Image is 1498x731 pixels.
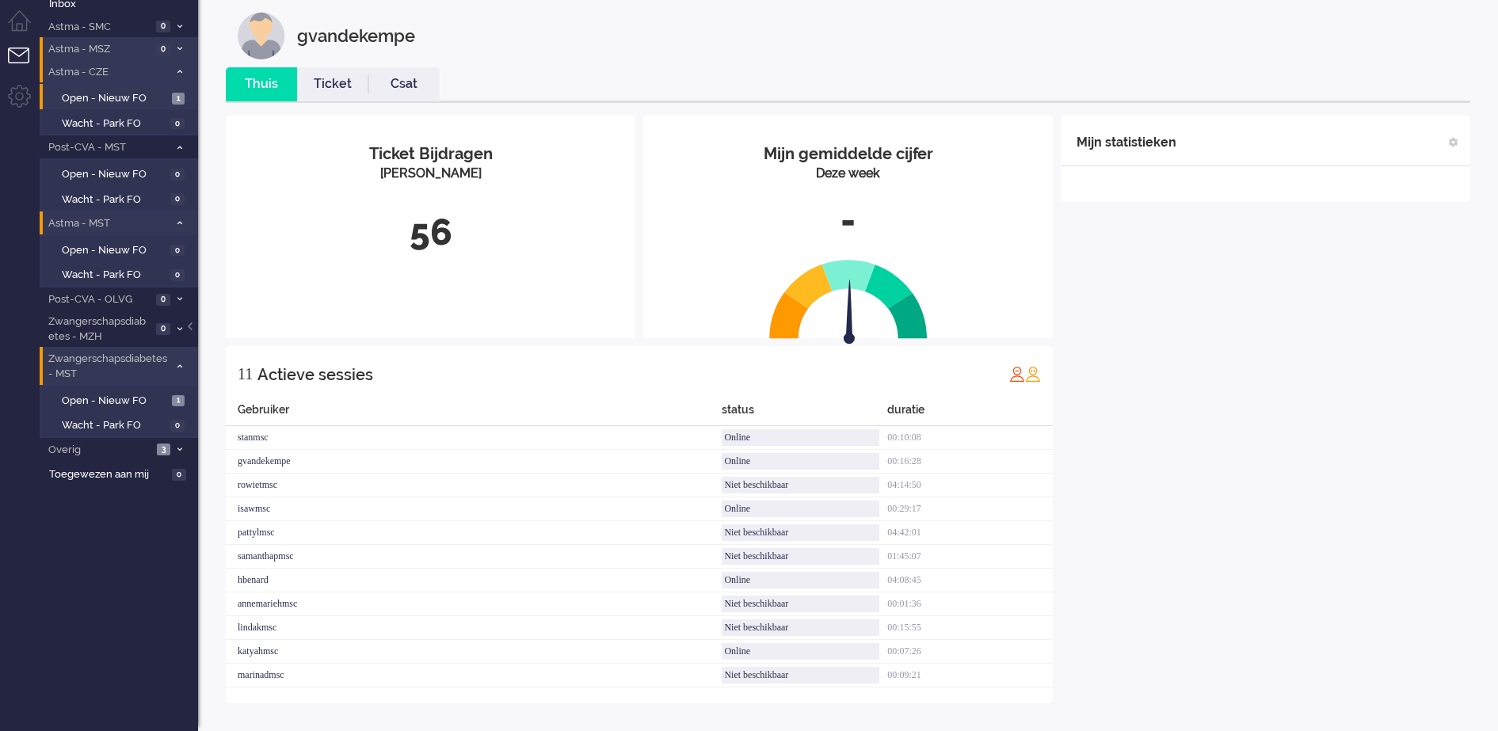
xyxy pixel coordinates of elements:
span: 0 [170,245,185,257]
div: Gebruiker [226,402,722,426]
span: 1 [172,93,185,105]
div: 04:08:45 [887,569,1053,592]
div: 00:16:28 [887,450,1053,474]
div: duratie [887,402,1053,426]
span: Wacht - Park FO [62,268,166,283]
li: Dashboard menu [8,10,44,46]
li: Csat [368,67,440,101]
li: Ticket [297,67,368,101]
div: Actieve sessies [257,359,373,390]
div: Online [722,453,879,470]
div: hbenard [226,569,722,592]
a: Wacht - Park FO 0 [46,190,196,207]
span: 0 [156,294,170,306]
div: 00:10:08 [887,426,1053,450]
div: annemariehmsc [226,592,722,616]
div: Niet beschikbaar [722,596,879,612]
div: 00:29:17 [887,497,1053,521]
div: Niet beschikbaar [722,667,879,683]
span: 0 [170,169,185,181]
img: arrow.svg [815,280,883,348]
div: Online [722,429,879,446]
span: Wacht - Park FO [62,418,166,433]
div: 00:15:55 [887,616,1053,640]
span: Overig [46,443,152,458]
a: Open - Nieuw FO 0 [46,165,196,182]
a: Toegewezen aan mij 0 [46,465,198,482]
span: 0 [156,44,170,55]
div: Niet beschikbaar [722,524,879,541]
span: Post-CVA - MST [46,140,169,155]
div: lindakmsc [226,616,722,640]
a: Wacht - Park FO 0 [46,114,196,131]
span: Astma - SMC [46,20,151,35]
span: Zwangerschapsdiabetes - MST [46,352,169,381]
div: samanthapmsc [226,545,722,569]
a: Wacht - Park FO 0 [46,265,196,283]
div: katyahmsc [226,640,722,664]
div: stanmsc [226,426,722,450]
li: Thuis [226,67,297,101]
span: Zwangerschapsdiabetes - MZH [46,314,151,344]
span: 0 [156,323,170,335]
div: 04:42:01 [887,521,1053,545]
a: Wacht - Park FO 0 [46,416,196,433]
div: 00:07:26 [887,640,1053,664]
span: Toegewezen aan mij [49,467,167,482]
span: 0 [156,21,170,32]
div: Ticket Bijdragen [238,143,623,166]
img: profile_orange.svg [1025,366,1041,382]
span: Wacht - Park FO [62,192,166,207]
img: profile_red.svg [1009,366,1025,382]
div: Niet beschikbaar [722,619,879,636]
a: Csat [368,75,440,93]
span: 0 [170,269,185,281]
span: Astma - CZE [46,65,169,80]
li: Admin menu [8,85,44,120]
div: Niet beschikbaar [722,477,879,493]
div: Online [722,572,879,588]
span: 0 [170,193,185,205]
div: Mijn gemiddelde cijfer [655,143,1041,166]
span: 0 [172,469,186,481]
div: 00:09:21 [887,664,1053,687]
span: Open - Nieuw FO [62,394,168,409]
span: Astma - MST [46,216,169,231]
a: Ticket [297,75,368,93]
div: Niet beschikbaar [722,548,879,565]
span: Open - Nieuw FO [62,243,166,258]
div: Mijn statistieken [1077,127,1176,158]
li: Tickets menu [8,48,44,83]
span: Wacht - Park FO [62,116,166,131]
span: 3 [157,444,170,455]
div: isawmsc [226,497,722,521]
a: Open - Nieuw FO 1 [46,391,196,409]
span: Post-CVA - OLVG [46,292,151,307]
div: status [722,402,887,426]
a: Thuis [226,75,297,93]
div: Online [722,643,879,660]
div: [PERSON_NAME] [238,165,623,183]
a: Open - Nieuw FO 1 [46,89,196,106]
div: 01:45:07 [887,545,1053,569]
div: - [655,195,1041,247]
span: 0 [170,420,185,432]
div: 00:01:36 [887,592,1053,616]
div: 56 [238,207,623,259]
div: Online [722,501,879,517]
span: 0 [170,118,185,130]
div: marinadmsc [226,664,722,687]
div: 11 [238,358,253,390]
div: gvandekempe [226,450,722,474]
div: Deze week [655,165,1041,183]
span: Open - Nieuw FO [62,167,166,182]
div: pattylmsc [226,521,722,545]
img: semi_circle.svg [769,259,928,339]
div: gvandekempe [297,12,415,59]
div: 04:14:50 [887,474,1053,497]
a: Open - Nieuw FO 0 [46,241,196,258]
span: Open - Nieuw FO [62,91,168,106]
div: rowietmsc [226,474,722,497]
img: customer.svg [238,12,285,59]
span: 1 [172,395,185,407]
